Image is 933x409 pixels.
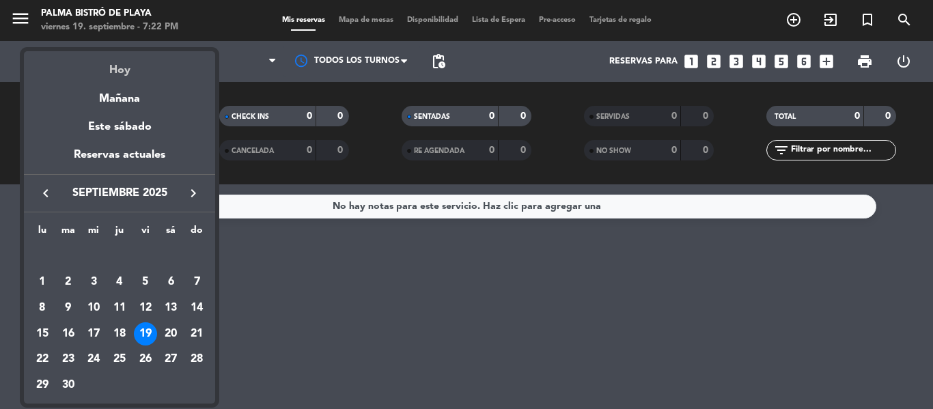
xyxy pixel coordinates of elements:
[108,348,131,371] div: 25
[55,372,81,398] td: 30 de septiembre de 2025
[133,223,158,244] th: viernes
[33,184,58,202] button: keyboard_arrow_left
[159,322,182,345] div: 20
[108,322,131,345] div: 18
[24,146,215,174] div: Reservas actuales
[81,347,107,373] td: 24 de septiembre de 2025
[29,223,55,244] th: lunes
[29,347,55,373] td: 22 de septiembre de 2025
[81,295,107,321] td: 10 de septiembre de 2025
[55,321,81,347] td: 16 de septiembre de 2025
[158,347,184,373] td: 27 de septiembre de 2025
[55,270,81,296] td: 2 de septiembre de 2025
[29,321,55,347] td: 15 de septiembre de 2025
[81,270,107,296] td: 3 de septiembre de 2025
[31,322,54,345] div: 15
[184,347,210,373] td: 28 de septiembre de 2025
[57,373,80,397] div: 30
[108,296,131,320] div: 11
[158,223,184,244] th: sábado
[31,270,54,294] div: 1
[55,295,81,321] td: 9 de septiembre de 2025
[158,270,184,296] td: 6 de septiembre de 2025
[29,244,210,270] td: SEP.
[31,373,54,397] div: 29
[29,270,55,296] td: 1 de septiembre de 2025
[159,296,182,320] div: 13
[184,321,210,347] td: 21 de septiembre de 2025
[185,185,201,201] i: keyboard_arrow_right
[31,348,54,371] div: 22
[134,322,157,345] div: 19
[31,296,54,320] div: 8
[158,295,184,321] td: 13 de septiembre de 2025
[24,51,215,79] div: Hoy
[29,295,55,321] td: 8 de septiembre de 2025
[57,322,80,345] div: 16
[134,270,157,294] div: 5
[29,372,55,398] td: 29 de septiembre de 2025
[181,184,206,202] button: keyboard_arrow_right
[82,348,105,371] div: 24
[57,348,80,371] div: 23
[134,348,157,371] div: 26
[38,185,54,201] i: keyboard_arrow_left
[107,270,133,296] td: 4 de septiembre de 2025
[133,321,158,347] td: 19 de septiembre de 2025
[107,347,133,373] td: 25 de septiembre de 2025
[185,348,208,371] div: 28
[133,347,158,373] td: 26 de septiembre de 2025
[159,270,182,294] div: 6
[107,321,133,347] td: 18 de septiembre de 2025
[184,223,210,244] th: domingo
[55,347,81,373] td: 23 de septiembre de 2025
[185,296,208,320] div: 14
[184,295,210,321] td: 14 de septiembre de 2025
[24,108,215,146] div: Este sábado
[82,322,105,345] div: 17
[24,80,215,108] div: Mañana
[133,270,158,296] td: 5 de septiembre de 2025
[184,270,210,296] td: 7 de septiembre de 2025
[57,270,80,294] div: 2
[159,348,182,371] div: 27
[57,296,80,320] div: 9
[81,321,107,347] td: 17 de septiembre de 2025
[185,322,208,345] div: 21
[55,223,81,244] th: martes
[82,270,105,294] div: 3
[134,296,157,320] div: 12
[108,270,131,294] div: 4
[82,296,105,320] div: 10
[185,270,208,294] div: 7
[107,223,133,244] th: jueves
[133,295,158,321] td: 12 de septiembre de 2025
[81,223,107,244] th: miércoles
[158,321,184,347] td: 20 de septiembre de 2025
[107,295,133,321] td: 11 de septiembre de 2025
[58,184,181,202] span: septiembre 2025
